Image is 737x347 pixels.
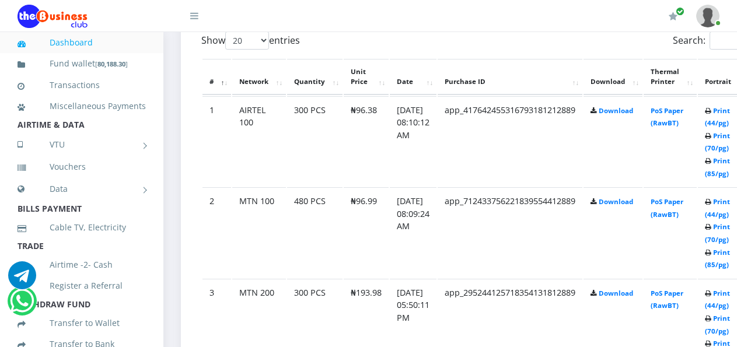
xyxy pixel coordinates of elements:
td: 480 PCS [287,187,343,278]
a: PoS Paper (RawBT) [651,197,683,219]
td: AIRTEL 100 [232,96,286,187]
a: Print (44/pg) [705,106,730,128]
td: 1 [202,96,231,187]
a: Transfer to Wallet [18,310,146,337]
td: 300 PCS [287,96,343,187]
a: Cable TV, Electricity [18,214,146,241]
td: app_417642455316793181212889 [438,96,582,187]
a: Download [599,106,633,115]
label: Show entries [201,31,300,50]
a: Print (85/pg) [705,248,730,269]
b: 80,188.30 [97,59,125,68]
td: ₦96.38 [344,96,389,187]
i: Renew/Upgrade Subscription [669,12,677,21]
a: Chat for support [8,270,36,289]
td: 2 [202,187,231,278]
a: Airtime -2- Cash [18,251,146,278]
a: Transactions [18,72,146,99]
th: Date: activate to sort column ascending [390,59,436,95]
a: Print (44/pg) [705,289,730,310]
span: Renew/Upgrade Subscription [676,7,684,16]
a: Print (70/pg) [705,131,730,153]
a: Register a Referral [18,272,146,299]
a: Miscellaneous Payments [18,93,146,120]
a: Print (44/pg) [705,197,730,219]
a: Download [599,197,633,206]
th: Download: activate to sort column ascending [584,59,642,95]
th: Unit Price: activate to sort column ascending [344,59,389,95]
th: Quantity: activate to sort column ascending [287,59,343,95]
th: Thermal Printer: activate to sort column ascending [644,59,697,95]
small: [ ] [95,59,128,68]
a: Print (70/pg) [705,314,730,335]
a: Fund wallet[80,188.30] [18,50,146,78]
a: PoS Paper (RawBT) [651,289,683,310]
a: Vouchers [18,153,146,180]
a: Data [18,174,146,204]
td: ₦96.99 [344,187,389,278]
td: MTN 100 [232,187,286,278]
a: Dashboard [18,29,146,56]
th: Purchase ID: activate to sort column ascending [438,59,582,95]
select: Showentries [225,31,269,50]
a: PoS Paper (RawBT) [651,106,683,128]
th: #: activate to sort column descending [202,59,231,95]
a: Download [599,289,633,297]
td: app_712433756221839554412889 [438,187,582,278]
td: [DATE] 08:10:12 AM [390,96,436,187]
img: User [696,5,719,27]
a: Print (70/pg) [705,222,730,244]
a: Print (85/pg) [705,156,730,178]
th: Network: activate to sort column ascending [232,59,286,95]
td: [DATE] 08:09:24 AM [390,187,436,278]
a: VTU [18,130,146,159]
a: Chat for support [10,296,34,315]
img: Logo [18,5,88,28]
